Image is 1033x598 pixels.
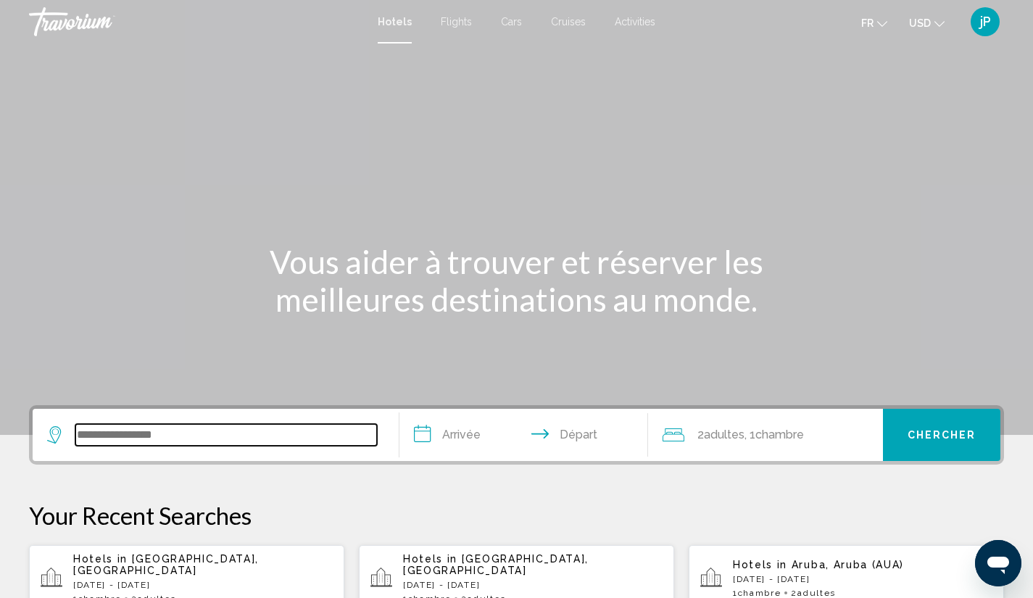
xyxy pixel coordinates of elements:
span: Adultes [797,588,836,598]
p: [DATE] - [DATE] [733,574,992,584]
span: USD [909,17,931,29]
span: jP [980,14,991,29]
span: [GEOGRAPHIC_DATA], [GEOGRAPHIC_DATA] [73,553,259,576]
span: Chercher [908,430,976,441]
button: Change currency [909,12,945,33]
span: 2 [697,425,744,445]
span: fr [861,17,874,29]
button: Chercher [883,409,1000,461]
span: [GEOGRAPHIC_DATA], [GEOGRAPHIC_DATA] [403,553,589,576]
h1: Vous aider à trouver et réserver les meilleures destinations au monde. [245,243,789,318]
span: Aruba, Aruba (AUA) [792,559,904,570]
span: Chambre [755,428,804,441]
a: Flights [441,16,472,28]
p: Your Recent Searches [29,501,1004,530]
a: Travorium [29,7,363,36]
a: Cruises [551,16,586,28]
a: Hotels [378,16,412,28]
a: Activities [615,16,655,28]
button: Change language [861,12,887,33]
span: 1 [733,588,781,598]
span: Hotels in [733,559,787,570]
div: Search widget [33,409,1000,461]
button: Travelers: 2 adults, 0 children [648,409,883,461]
p: [DATE] - [DATE] [73,580,333,590]
span: 2 [791,588,835,598]
span: , 1 [744,425,804,445]
p: [DATE] - [DATE] [403,580,663,590]
iframe: Button to launch messaging window [975,540,1021,586]
button: User Menu [966,7,1004,37]
span: Hotels in [403,553,457,565]
a: Cars [501,16,522,28]
span: Chambre [738,588,781,598]
button: Check in and out dates [399,409,649,461]
span: Hotels in [73,553,128,565]
span: Adultes [704,428,744,441]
